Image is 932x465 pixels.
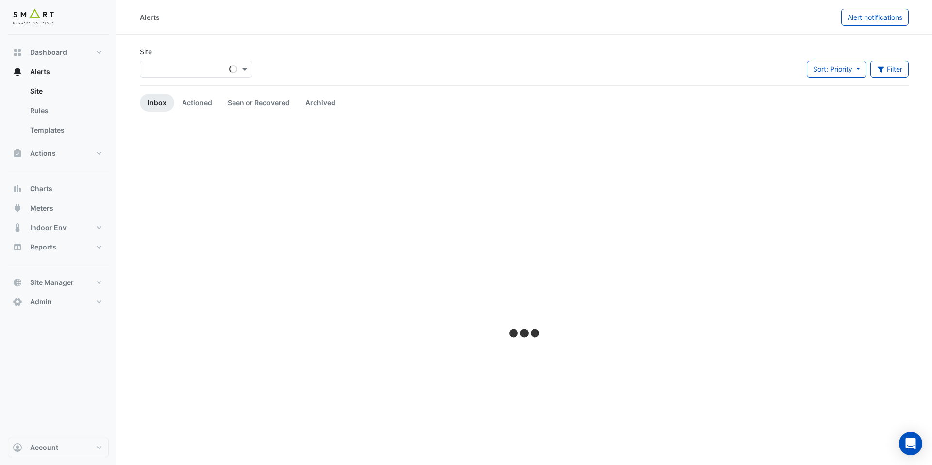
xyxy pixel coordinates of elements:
span: Reports [30,242,56,252]
app-icon: Meters [13,203,22,213]
span: Site Manager [30,278,74,287]
button: Alerts [8,62,109,82]
app-icon: Alerts [13,67,22,77]
span: Account [30,443,58,452]
button: Dashboard [8,43,109,62]
button: Admin [8,292,109,312]
app-icon: Reports [13,242,22,252]
app-icon: Site Manager [13,278,22,287]
a: Inbox [140,94,174,112]
span: Indoor Env [30,223,67,232]
span: Dashboard [30,48,67,57]
span: Alert notifications [848,13,902,21]
app-icon: Indoor Env [13,223,22,232]
app-icon: Admin [13,297,22,307]
button: Charts [8,179,109,199]
button: Site Manager [8,273,109,292]
img: Company Logo [12,8,55,27]
span: Sort: Priority [813,65,852,73]
span: Charts [30,184,52,194]
app-icon: Actions [13,149,22,158]
button: Reports [8,237,109,257]
button: Meters [8,199,109,218]
span: Actions [30,149,56,158]
a: Site [22,82,109,101]
a: Templates [22,120,109,140]
a: Seen or Recovered [220,94,298,112]
button: Indoor Env [8,218,109,237]
a: Archived [298,94,343,112]
a: Actioned [174,94,220,112]
span: Admin [30,297,52,307]
label: Site [140,47,152,57]
button: Actions [8,144,109,163]
button: Alert notifications [841,9,909,26]
span: Meters [30,203,53,213]
button: Sort: Priority [807,61,866,78]
div: Open Intercom Messenger [899,432,922,455]
span: Alerts [30,67,50,77]
div: Alerts [140,12,160,22]
app-icon: Dashboard [13,48,22,57]
div: Alerts [8,82,109,144]
button: Account [8,438,109,457]
button: Filter [870,61,909,78]
app-icon: Charts [13,184,22,194]
a: Rules [22,101,109,120]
